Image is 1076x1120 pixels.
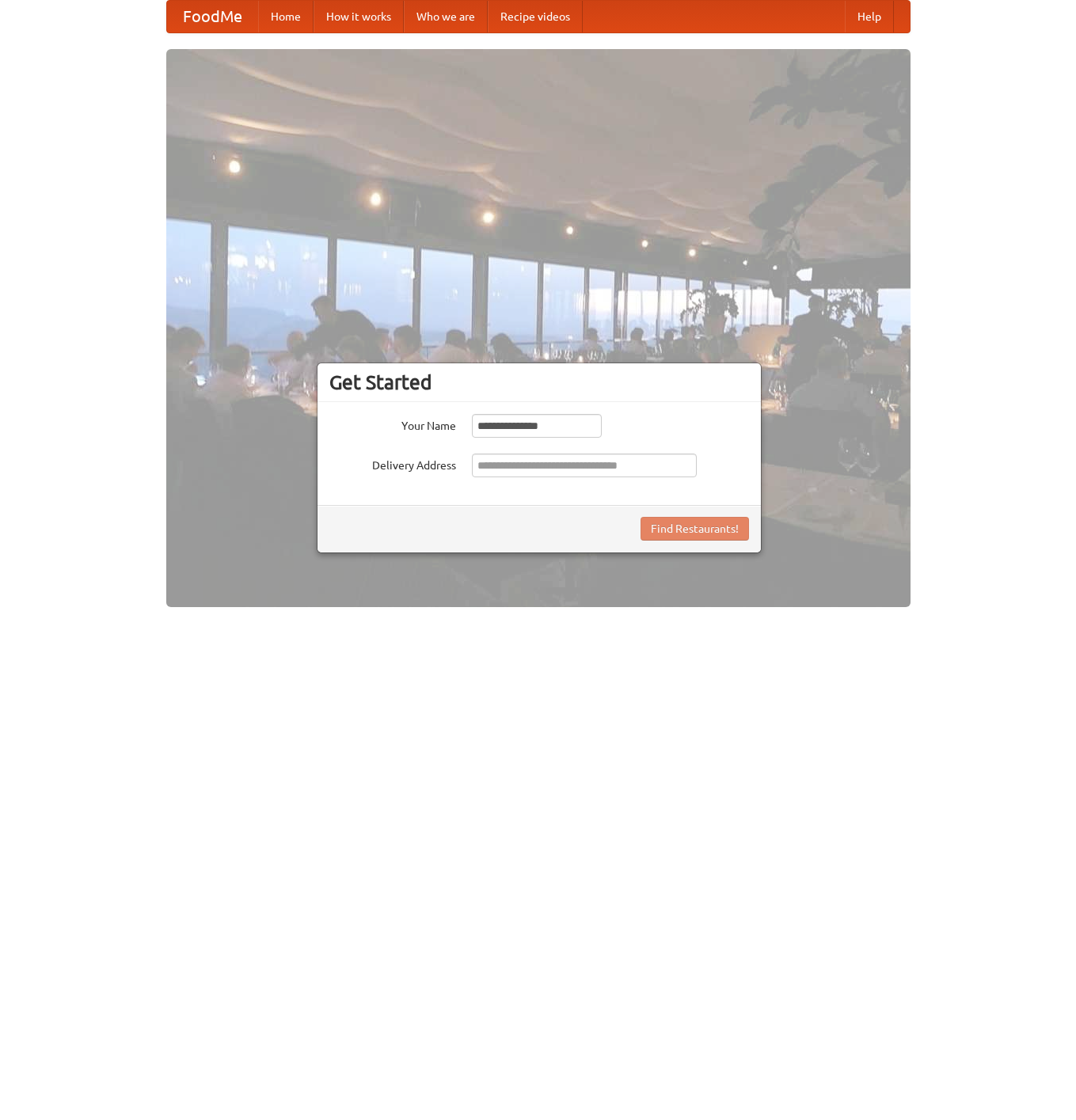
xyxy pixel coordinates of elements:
[488,1,583,32] a: Recipe videos
[641,517,749,541] button: Find Restaurants!
[845,1,894,32] a: Help
[329,414,456,434] label: Your Name
[167,1,258,32] a: FoodMe
[314,1,404,32] a: How it works
[258,1,314,32] a: Home
[404,1,488,32] a: Who we are
[329,454,456,473] label: Delivery Address
[329,370,749,394] h3: Get Started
